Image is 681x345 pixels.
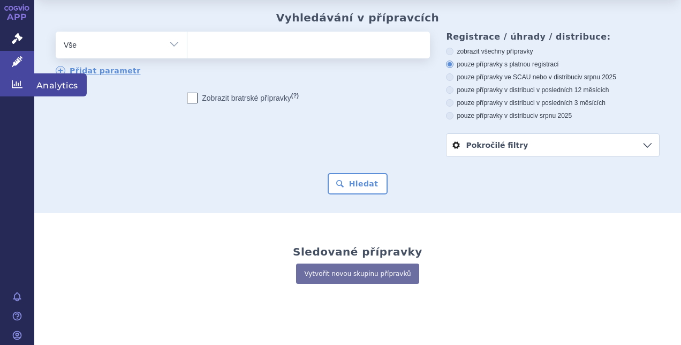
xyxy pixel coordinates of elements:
[535,112,572,119] span: v srpnu 2025
[34,73,87,96] span: Analytics
[446,86,660,94] label: pouze přípravky v distribuci v posledních 12 měsících
[447,134,659,156] a: Pokročilé filtry
[446,47,660,56] label: zobrazit všechny přípravky
[276,11,440,24] h2: Vyhledávání v přípravcích
[56,66,141,76] a: Přidat parametr
[446,111,660,120] label: pouze přípravky v distribuci
[579,73,616,81] span: v srpnu 2025
[293,245,422,258] h2: Sledované přípravky
[446,60,660,69] label: pouze přípravky s platnou registrací
[446,73,660,81] label: pouze přípravky ve SCAU nebo v distribuci
[296,264,419,284] a: Vytvořit novou skupinu přípravků
[291,92,299,99] abbr: (?)
[446,32,660,42] h3: Registrace / úhrady / distribuce:
[446,99,660,107] label: pouze přípravky v distribuci v posledních 3 měsících
[187,93,299,103] label: Zobrazit bratrské přípravky
[328,173,388,194] button: Hledat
